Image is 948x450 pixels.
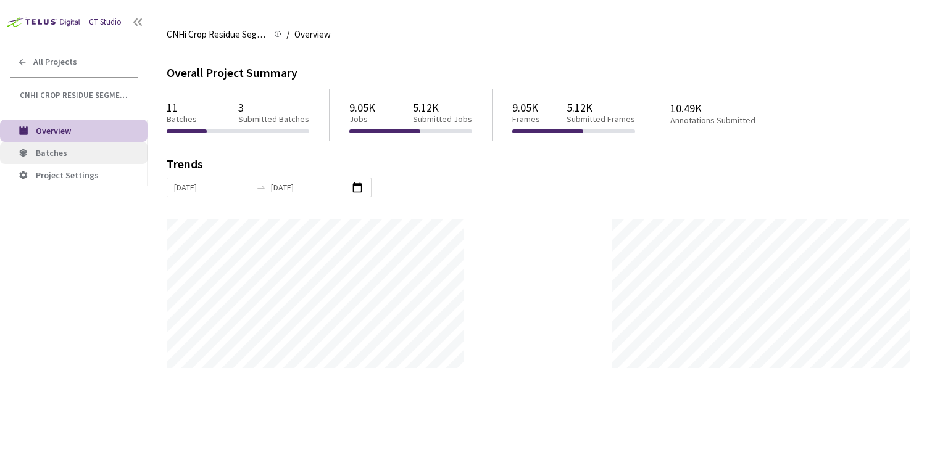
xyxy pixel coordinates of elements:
[256,182,266,192] span: to
[349,114,375,125] p: Jobs
[567,101,635,114] p: 5.12K
[33,57,77,67] span: All Projects
[670,115,804,126] p: Annotations Submitted
[20,90,130,100] span: CNHi Crop Residue Segmentation
[512,101,540,114] p: 9.05K
[294,27,331,42] span: Overview
[167,27,267,42] span: CNHi Crop Residue Segmentation
[512,114,540,125] p: Frames
[286,27,289,42] li: /
[670,102,804,115] p: 10.49K
[36,170,99,181] span: Project Settings
[167,101,197,114] p: 11
[89,17,122,28] div: GT Studio
[167,64,929,82] div: Overall Project Summary
[271,181,348,194] input: End date
[413,114,472,125] p: Submitted Jobs
[36,147,67,158] span: Batches
[167,114,197,125] p: Batches
[36,125,71,136] span: Overview
[167,158,912,178] div: Trends
[567,114,635,125] p: Submitted Frames
[413,101,472,114] p: 5.12K
[349,101,375,114] p: 9.05K
[256,182,266,192] span: swap-right
[238,114,309,125] p: Submitted Batches
[238,101,309,114] p: 3
[174,181,251,194] input: Start date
